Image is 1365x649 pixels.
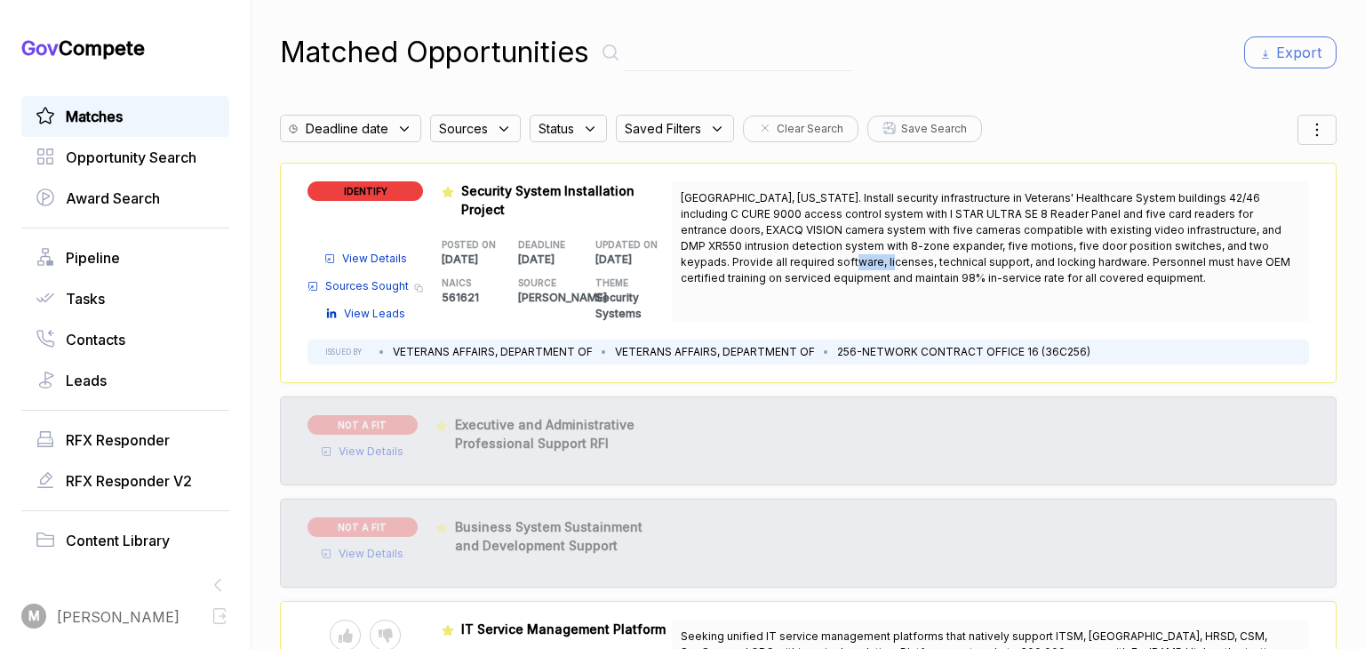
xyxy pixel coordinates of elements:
[455,519,643,553] span: Business System Sustainment and Development Support
[21,36,229,60] h1: Compete
[325,347,362,357] h5: ISSUED BY
[439,119,488,138] span: Sources
[681,191,1290,284] span: [GEOGRAPHIC_DATA], [US_STATE]. Install security infrastructure in Veterans' Healthcare System bui...
[342,251,407,267] span: View Details
[518,238,567,252] h5: DEADLINE
[66,470,192,492] span: RFX Responder V2
[36,188,215,209] a: Award Search
[615,344,815,360] li: VETERANS AFFAIRS, DEPARTMENT OF
[777,121,843,137] span: Clear Search
[393,344,593,360] li: VETERANS AFFAIRS, DEPARTMENT OF
[901,121,967,137] span: Save Search
[539,119,574,138] span: Status
[66,247,120,268] span: Pipeline
[442,290,519,306] p: 561621
[867,116,982,142] button: Save Search
[461,621,666,637] span: IT Service Management Platform
[1244,36,1337,68] button: Export
[307,415,418,435] span: NOT A FIT
[518,276,567,290] h5: SOURCE
[442,276,491,290] h5: NAICS
[442,238,491,252] h5: POSTED ON
[325,278,409,294] span: Sources Sought
[595,290,673,322] p: Security Systems
[307,517,418,537] span: NOT A FIT
[595,276,644,290] h5: THEME
[66,188,160,209] span: Award Search
[455,417,635,451] span: Executive and Administrative Professional Support RFI
[36,370,215,391] a: Leads
[21,36,59,60] span: Gov
[36,288,215,309] a: Tasks
[442,252,519,268] p: [DATE]
[595,238,644,252] h5: UPDATED ON
[66,429,170,451] span: RFX Responder
[66,530,170,551] span: Content Library
[743,116,858,142] button: Clear Search
[66,147,196,168] span: Opportunity Search
[36,329,215,350] a: Contacts
[307,278,409,294] a: Sources Sought
[57,606,180,628] span: [PERSON_NAME]
[518,252,595,268] p: [DATE]
[339,444,403,460] span: View Details
[518,290,595,306] p: [PERSON_NAME]
[307,181,423,201] span: IDENTIFY
[339,546,403,562] span: View Details
[66,370,107,391] span: Leads
[36,571,215,592] a: Idea GeneratorBeta
[625,119,701,138] span: Saved Filters
[36,530,215,551] a: Content Library
[595,252,673,268] p: [DATE]
[280,31,589,74] h1: Matched Opportunities
[66,288,105,309] span: Tasks
[36,247,215,268] a: Pipeline
[837,344,1090,360] li: 256-NETWORK CONTRACT OFFICE 16 (36C256)
[36,147,215,168] a: Opportunity Search
[461,183,635,217] span: Security System Installation Project
[28,607,40,626] span: M
[36,429,215,451] a: RFX Responder
[306,119,388,138] span: Deadline date
[36,470,215,492] a: RFX Responder V2
[66,571,167,592] span: Idea Generator
[66,106,123,127] span: Matches
[66,329,125,350] span: Contacts
[36,106,215,127] a: Matches
[344,306,405,322] span: View Leads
